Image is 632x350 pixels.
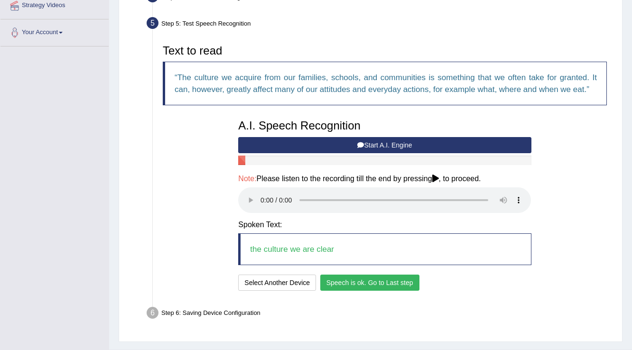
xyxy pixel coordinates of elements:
blockquote: the culture we are clear [238,233,531,265]
div: Step 5: Test Speech Recognition [142,14,618,35]
h3: A.I. Speech Recognition [238,120,531,132]
button: Select Another Device [238,275,316,291]
a: Your Account [0,19,109,43]
q: The culture we acquire from our families, schools, and communities is something that we often tak... [175,73,597,94]
h4: Spoken Text: [238,221,531,229]
button: Start A.I. Engine [238,137,531,153]
button: Speech is ok. Go to Last step [320,275,419,291]
span: Note: [238,175,256,183]
h3: Text to read [163,45,607,57]
div: Step 6: Saving Device Configuration [142,304,618,325]
h4: Please listen to the recording till the end by pressing , to proceed. [238,175,531,183]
